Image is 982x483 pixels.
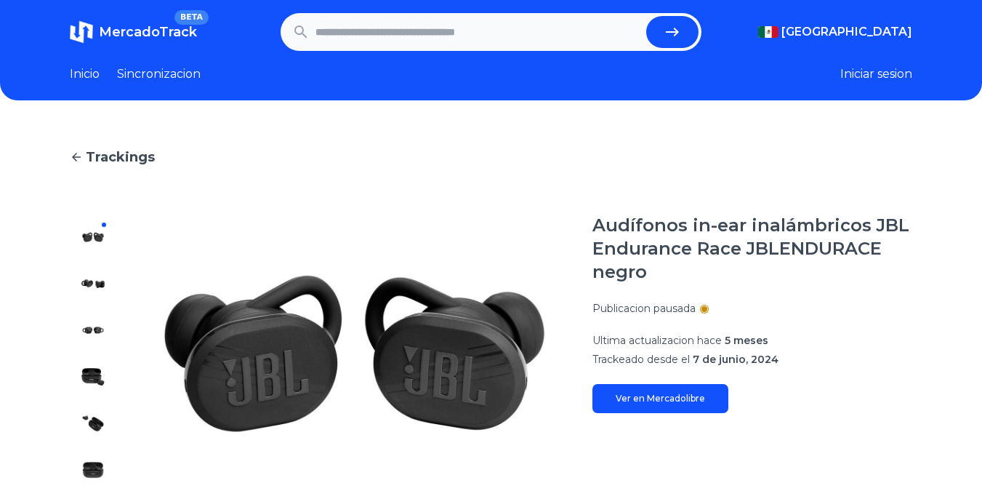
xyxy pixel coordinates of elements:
img: Audífonos in-ear inalámbricos JBL Endurance Race JBLENDURACE negro [81,458,105,482]
span: Trackings [86,147,155,167]
img: Audífonos in-ear inalámbricos JBL Endurance Race JBLENDURACE negro [81,225,105,249]
a: MercadoTrackBETA [70,20,197,44]
span: MercadoTrack [99,24,197,40]
img: Audífonos in-ear inalámbricos JBL Endurance Race JBLENDURACE negro [81,412,105,435]
span: [GEOGRAPHIC_DATA] [781,23,912,41]
a: Ver en Mercadolibre [592,384,728,413]
span: Ultima actualizacion hace [592,334,722,347]
button: [GEOGRAPHIC_DATA] [758,23,912,41]
img: Audífonos in-ear inalámbricos JBL Endurance Race JBLENDURACE negro [81,272,105,295]
img: MercadoTrack [70,20,93,44]
img: Mexico [758,26,778,38]
button: Iniciar sesion [840,65,912,83]
span: 5 meses [725,334,768,347]
p: Publicacion pausada [592,301,696,316]
a: Inicio [70,65,100,83]
span: 7 de junio, 2024 [693,353,778,366]
span: BETA [174,10,209,25]
a: Sincronizacion [117,65,201,83]
img: Audífonos in-ear inalámbricos JBL Endurance Race JBLENDURACE negro [81,365,105,388]
img: Audífonos in-ear inalámbricos JBL Endurance Race JBLENDURACE negro [81,319,105,342]
span: Trackeado desde el [592,353,690,366]
a: Trackings [70,147,912,167]
h1: Audífonos in-ear inalámbricos JBL Endurance Race JBLENDURACE negro [592,214,912,284]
